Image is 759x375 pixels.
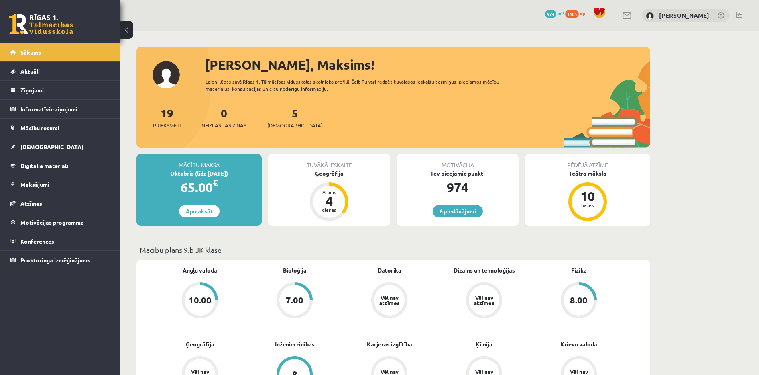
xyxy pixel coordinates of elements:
a: 974 mP [545,10,564,16]
a: Digitālie materiāli [10,156,110,175]
span: mP [558,10,564,16]
a: Karjeras izglītība [367,340,412,348]
a: Rīgas 1. Tālmācības vidusskola [9,14,73,34]
div: 8.00 [570,296,588,305]
div: 65.00 [136,178,262,197]
a: [DEMOGRAPHIC_DATA] [10,137,110,156]
div: 974 [397,178,519,197]
div: Tev pieejamie punkti [397,169,519,178]
a: 0Neizlasītās ziņas [201,106,246,129]
div: 4 [317,195,341,207]
a: Aktuāli [10,62,110,80]
a: 10.00 [153,282,247,320]
a: Apmaksāt [179,205,220,217]
a: Konferences [10,232,110,250]
div: [PERSON_NAME], Maksims! [205,55,650,74]
div: Teātra māksla [525,169,650,178]
span: Atzīmes [20,200,42,207]
span: Mācību resursi [20,124,59,131]
a: Informatīvie ziņojumi [10,100,110,118]
a: Krievu valoda [560,340,597,348]
span: Konferences [20,238,54,245]
span: xp [580,10,585,16]
a: Bioloģija [283,266,307,275]
a: Inženierzinības [275,340,315,348]
div: Ģeogrāfija [268,169,390,178]
span: Priekšmeti [153,121,181,129]
div: 10 [576,190,600,203]
div: Tuvākā ieskaite [268,154,390,169]
a: [PERSON_NAME] [659,11,709,19]
a: Motivācijas programma [10,213,110,232]
a: Teātra māksla 10 balles [525,169,650,222]
span: Neizlasītās ziņas [201,121,246,129]
img: Maksims Nevedomijs [646,12,654,20]
div: Motivācija [397,154,519,169]
div: Oktobris (līdz [DATE]) [136,169,262,178]
a: 8.00 [531,282,626,320]
a: Vēl nav atzīmes [342,282,437,320]
a: 19Priekšmeti [153,106,181,129]
a: Mācību resursi [10,119,110,137]
a: Atzīmes [10,194,110,213]
a: 6 piedāvājumi [433,205,483,217]
legend: Maksājumi [20,175,110,194]
span: Motivācijas programma [20,219,84,226]
span: Proktoringa izmēģinājums [20,256,90,264]
span: [DEMOGRAPHIC_DATA] [20,143,83,150]
a: Ķīmija [476,340,492,348]
a: Angļu valoda [183,266,217,275]
div: Vēl nav atzīmes [473,295,495,305]
div: balles [576,203,600,207]
a: Fizika [571,266,587,275]
div: 10.00 [189,296,212,305]
a: Ģeogrāfija Atlicis 4 dienas [268,169,390,222]
a: 5[DEMOGRAPHIC_DATA] [267,106,323,129]
a: Dizains un tehnoloģijas [454,266,515,275]
div: Mācību maksa [136,154,262,169]
a: Ģeogrāfija [186,340,214,348]
a: Maksājumi [10,175,110,194]
span: € [213,177,218,189]
legend: Ziņojumi [20,81,110,99]
div: Atlicis [317,190,341,195]
div: Pēdējā atzīme [525,154,650,169]
div: Vēl nav atzīmes [378,295,401,305]
a: Proktoringa izmēģinājums [10,251,110,269]
a: 7.00 [247,282,342,320]
a: 1105 xp [565,10,589,16]
span: 974 [545,10,556,18]
legend: Informatīvie ziņojumi [20,100,110,118]
a: Sākums [10,43,110,61]
span: 1105 [565,10,579,18]
a: Datorika [378,266,401,275]
span: Aktuāli [20,68,40,75]
a: Vēl nav atzīmes [437,282,531,320]
div: 7.00 [286,296,303,305]
div: Laipni lūgts savā Rīgas 1. Tālmācības vidusskolas skolnieka profilā. Šeit Tu vari redzēt tuvojošo... [206,78,514,92]
a: Ziņojumi [10,81,110,99]
p: Mācību plāns 9.b JK klase [140,244,647,255]
span: [DEMOGRAPHIC_DATA] [267,121,323,129]
span: Digitālie materiāli [20,162,68,169]
div: dienas [317,207,341,212]
span: Sākums [20,49,41,56]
